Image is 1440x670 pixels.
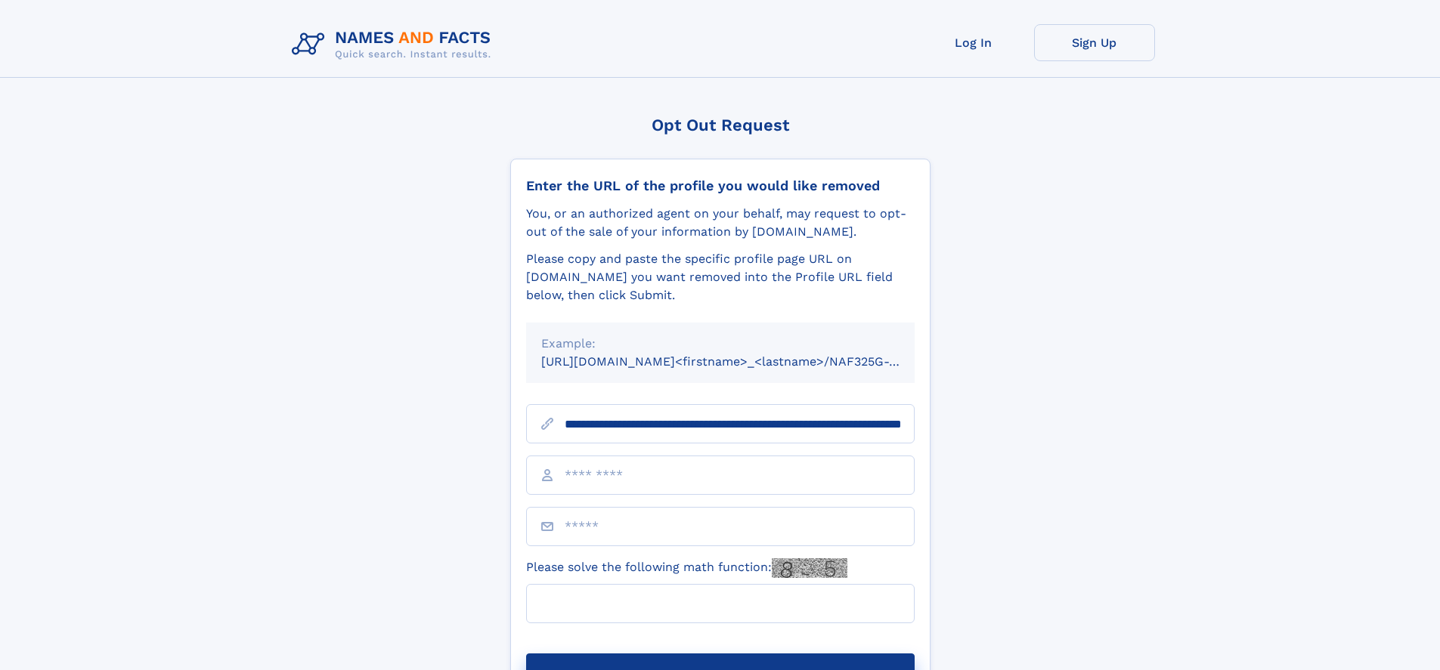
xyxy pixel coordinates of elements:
[526,205,915,241] div: You, or an authorized agent on your behalf, may request to opt-out of the sale of your informatio...
[541,354,943,369] small: [URL][DOMAIN_NAME]<firstname>_<lastname>/NAF325G-xxxxxxxx
[913,24,1034,61] a: Log In
[286,24,503,65] img: Logo Names and Facts
[526,250,915,304] div: Please copy and paste the specific profile page URL on [DOMAIN_NAME] you want removed into the Pr...
[526,558,847,578] label: Please solve the following math function:
[510,116,931,134] div: Opt Out Request
[541,335,900,353] div: Example:
[526,178,915,194] div: Enter the URL of the profile you would like removed
[1034,24,1155,61] a: Sign Up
